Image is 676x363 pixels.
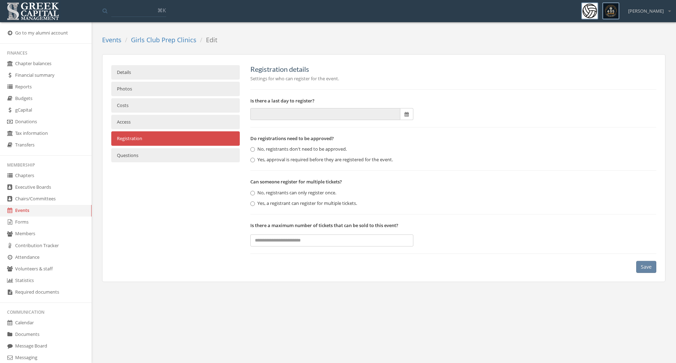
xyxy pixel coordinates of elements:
[250,75,657,82] p: Settings for who can register for the event.
[250,200,357,207] label: Yes, a registrant can register for multiple tickets.
[250,221,398,229] label: Is there a maximum number of tickets that can be sold to this event?
[250,134,657,142] p: Do registrations need to be approved?
[131,36,196,44] a: Girls Club Prep Clinics
[196,36,217,45] li: Edit
[250,201,255,206] input: Yes, a registrant can register for multiple tickets.
[250,147,255,152] input: No, registrants don't need to be approved.
[628,8,664,14] span: [PERSON_NAME]
[636,261,656,273] button: Save
[250,191,255,195] input: No, registrants can only register once.
[157,7,166,14] span: ⌘K
[111,65,240,80] a: Details
[111,148,240,163] a: Questions
[250,178,657,186] p: Can someone register for multiple tickets?
[250,156,393,163] label: Yes, approval is required before they are registered for the event.
[250,97,657,105] p: Is there a last day to register?
[111,131,240,146] a: Registration
[250,158,255,162] input: Yes, approval is required before they are registered for the event.
[250,146,347,153] label: No, registrants don't need to be approved.
[624,2,671,14] div: [PERSON_NAME]
[111,98,240,113] a: Costs
[111,115,240,129] a: Access
[250,189,336,196] label: No, registrants can only register once.
[111,82,240,96] a: Photos
[102,36,121,44] a: Events
[250,65,657,73] h5: Registration details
